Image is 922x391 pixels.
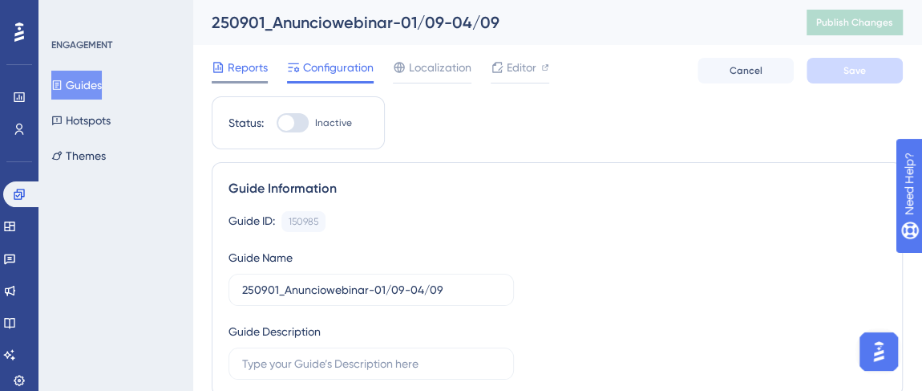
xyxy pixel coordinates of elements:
span: Configuration [303,58,374,77]
button: Guides [51,71,102,100]
button: Publish Changes [807,10,903,35]
span: Save [843,64,866,77]
button: Themes [51,141,106,170]
span: Need Help? [38,4,100,23]
div: Status: [228,113,264,132]
span: Inactive [315,116,352,129]
input: Type your Guide’s Name here [242,281,500,299]
button: Save [807,58,903,83]
div: Guide Description [228,322,321,341]
button: Cancel [698,58,794,83]
div: Guide Information [228,179,886,198]
div: ENGAGEMENT [51,39,112,51]
span: Localization [409,58,471,77]
iframe: UserGuiding AI Assistant Launcher [855,328,903,376]
span: Publish Changes [816,16,893,29]
div: Guide ID: [228,211,275,232]
div: 250901_Anunciowebinar-01/09-04/09 [212,11,766,34]
span: Reports [228,58,268,77]
input: Type your Guide’s Description here [242,355,500,373]
span: Cancel [730,64,762,77]
div: 150985 [289,215,318,228]
button: Hotspots [51,106,111,135]
span: Editor [507,58,536,77]
div: Guide Name [228,248,293,267]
